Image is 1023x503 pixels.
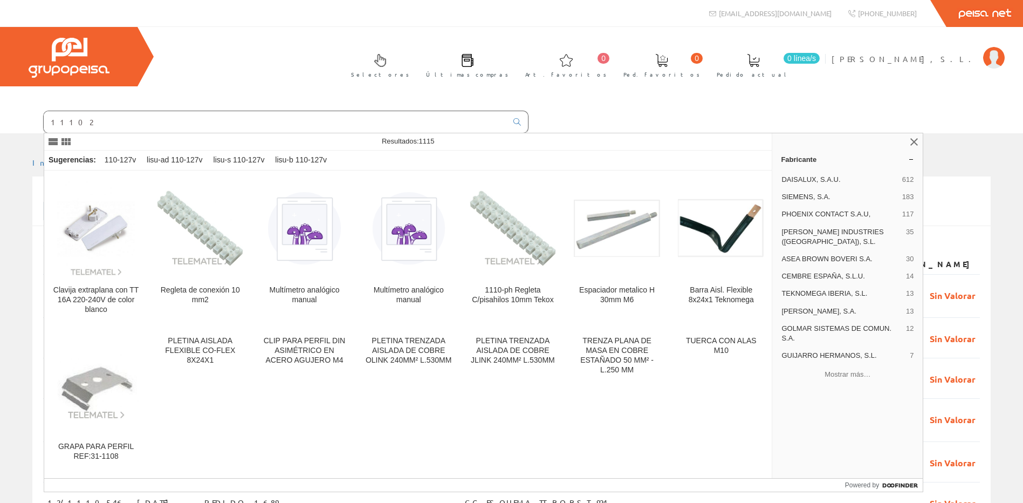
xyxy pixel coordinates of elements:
[366,286,452,305] div: Multímetro analógico manual
[252,328,356,474] a: CLIP PARA PERFIL DIN ASIMÉTRICO EN ACERO AGUJERO M4
[470,286,556,305] div: 1110-ph Regleta C/pisahilos 10mm Tekox
[382,137,435,145] span: Resultados:
[784,53,820,64] span: 0 línea/s
[623,69,700,80] span: Ped. favoritos
[44,111,507,133] input: Buscar ...
[930,286,976,304] span: Sin Valorar
[340,45,415,84] a: Selectores
[44,153,98,168] div: Sugerencias:
[669,171,773,327] a: Barra Aisl. Flexible 8x24x1 Teknomega Barra Aisl. Flexible 8x24x1 Teknomega
[781,227,902,247] span: [PERSON_NAME] INDUSTRIES ([GEOGRAPHIC_DATA]), S.L.
[43,236,980,255] div: de 134
[32,158,78,167] a: Inicio
[574,200,660,257] img: Espaciador metalico H 30mm M6
[100,151,140,170] div: 110-127v
[781,175,897,185] span: DAISALUX, S.A.U.
[461,171,565,327] a: 1110-ph Regleta C/pisahilos 10mm Tekox 1110-ph Regleta C/pisahilos 10mm Tekox
[930,369,976,388] span: Sin Valorar
[271,151,331,170] div: lisu-b 110-127v
[858,9,917,18] span: [PHONE_NUMBER]
[357,328,461,474] a: PLETINA TRENZADA AISLADA DE COBRE OLINK 240MM² L.530MM
[777,365,918,383] button: Mostrar más…
[906,307,914,316] span: 13
[57,180,135,277] img: Clavija extraplana con TT 16A 220-240V de color blanco
[832,45,1005,55] a: [PERSON_NAME], S.L.
[148,328,252,474] a: PLETINA AISLADA FLEXIBLE CO-FLEX 8X24X1
[148,171,252,327] a: Regleta de conexión 10 mm2 Regleta de conexión 10 mm2
[678,336,764,356] div: TUERCA CON ALAS M10
[426,69,509,80] span: Últimas compras
[461,328,565,474] a: PLETINA TRENZADA AISLADA DE COBRE JLINK 240MM² L.530MM
[845,480,879,490] span: Powered by
[53,442,139,461] div: GRAPA PARA PERFIL REF:31-1108
[261,185,347,271] img: Multímetro analógico manual
[43,202,626,220] input: Introduzca parte o toda la referencia1, referencia2, número, fecha(dd/mm/yy) o rango de fechas(dd...
[678,286,764,305] div: Barra Aisl. Flexible 8x24x1 Teknomega
[781,307,902,316] span: [PERSON_NAME], S.A.
[930,329,976,347] span: Sin Valorar
[44,171,148,327] a: Clavija extraplana con TT 16A 220-240V de color blanco Clavija extraplana con TT 16A 220-240V de ...
[781,324,902,343] span: GOLMAR SISTEMAS DE COMUN. S.A.
[351,69,409,80] span: Selectores
[209,151,269,170] div: lisu-s 110-127v
[53,286,139,315] div: Clavija extraplana con TT 16A 220-240V de color blanco
[43,255,133,274] th: Número
[415,45,514,84] a: Últimas compras
[832,53,978,64] span: [PERSON_NAME], S.L.
[719,9,832,18] span: [EMAIL_ADDRESS][DOMAIN_NAME]
[470,191,556,267] img: 1110-ph Regleta C/pisahilos 10mm Tekox
[565,171,669,327] a: Espaciador metalico H 30mm M6 Espaciador metalico H 30mm M6
[930,453,976,471] span: Sin Valorar
[261,336,347,365] div: CLIP PARA PERFIL DIN ASIMÉTRICO EN ACERO AGUJERO M4
[525,69,607,80] span: Art. favoritos
[565,328,669,474] a: TRENZA PLANA DE MASA EN COBRE ESTAÑADO 50 MM² - L.250 MM
[906,289,914,298] span: 13
[906,271,914,281] span: 14
[906,227,914,247] span: 35
[781,254,902,264] span: ASEA BROWN BOVERI S.A.
[157,336,243,365] div: PLETINA AISLADA FLEXIBLE CO-FLEX 8X24X1
[691,53,703,64] span: 0
[902,192,914,202] span: 183
[678,199,764,259] img: Barra Aisl. Flexible 8x24x1 Teknomega
[910,351,914,361] span: 7
[366,185,452,271] img: Multímetro analógico manual
[252,171,356,327] a: Multímetro analógico manual Multímetro analógico manual
[43,236,138,252] label: Mostrar
[53,350,139,419] img: GRAPA PARA PERFIL REF:31-1108
[470,336,556,365] div: PLETINA TRENZADA AISLADA DE COBRE JLINK 240MM² L.530MM
[781,192,897,202] span: SIEMENS, S.A.
[902,209,914,219] span: 117
[902,175,914,185] span: 612
[574,336,660,375] div: TRENZA PLANA DE MASA EN COBRE ESTAÑADO 50 MM² - L.250 MM
[157,191,243,267] img: Regleta de conexión 10 mm2
[781,351,905,361] span: GUIJARRO HERMANOS, S.L.
[574,286,660,305] div: Espaciador metalico H 30mm M6
[930,410,976,428] span: Sin Valorar
[29,38,109,78] img: Grupo Peisa
[43,188,197,201] span: Listado mis albaranes
[906,254,914,264] span: 30
[44,328,148,474] a: GRAPA PARA PERFIL REF:31-1108 GRAPA PARA PERFIL REF:31-1108
[669,328,773,474] a: TUERCA CON ALAS M10
[772,151,923,168] a: Fabricante
[781,271,902,281] span: CEMBRE ESPAÑA, S.L.U.
[717,69,790,80] span: Pedido actual
[781,209,897,219] span: PHOENIX CONTACT S.A.U,
[357,171,461,327] a: Multímetro analógico manual Multímetro analógico manual
[598,53,609,64] span: 0
[261,286,347,305] div: Multímetro analógico manual
[845,479,923,492] a: Powered by
[906,324,914,343] span: 12
[366,336,452,365] div: PLETINA TRENZADA AISLADA DE COBRE OLINK 240MM² L.530MM
[781,289,902,298] span: TEKNOMEGA IBERIA, S.L.
[157,286,243,305] div: Regleta de conexión 10 mm2
[419,137,435,145] span: 1115
[142,151,207,170] div: lisu-ad 110-127v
